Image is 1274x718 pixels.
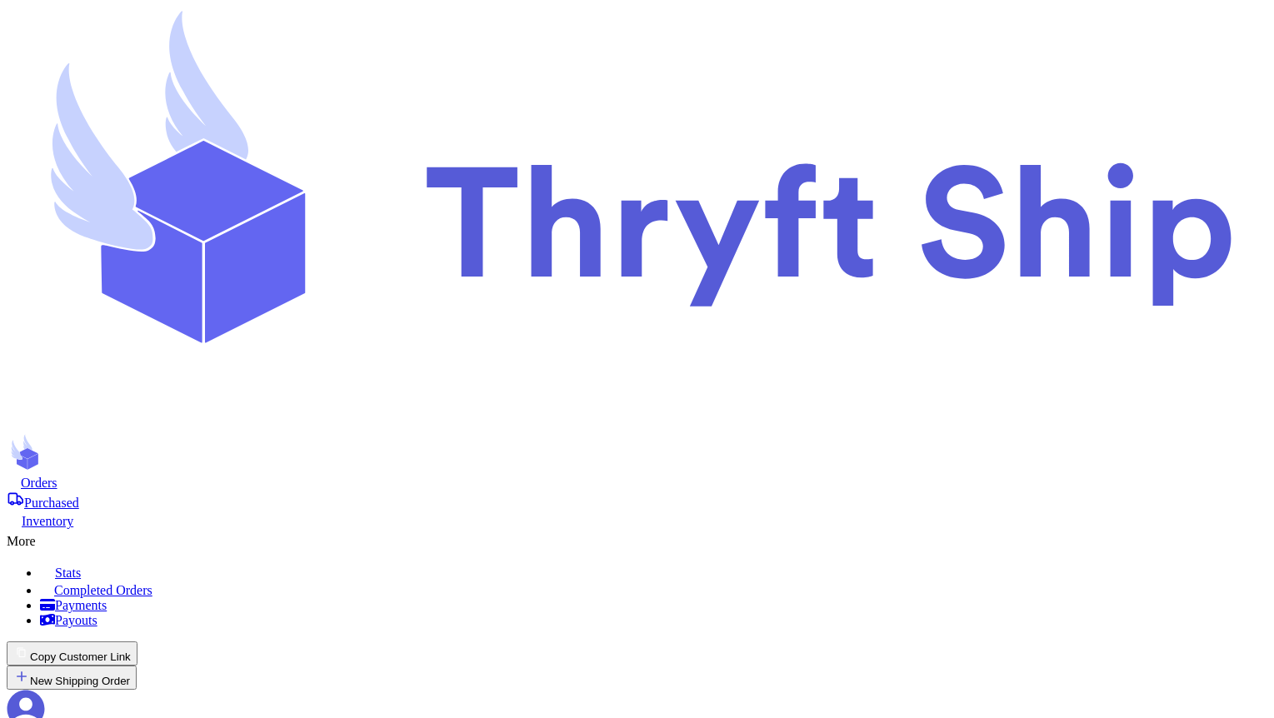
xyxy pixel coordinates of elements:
a: Inventory [7,511,1267,529]
a: Payouts [40,613,1267,628]
a: Orders [7,474,1267,491]
span: Payments [55,598,107,612]
span: Orders [21,476,57,490]
button: New Shipping Order [7,666,137,690]
a: Completed Orders [40,581,1267,598]
span: Payouts [55,613,97,627]
a: Payments [40,598,1267,613]
span: Stats [55,566,81,580]
div: More [7,529,1267,549]
span: Completed Orders [54,583,152,597]
a: Purchased [7,491,1267,511]
span: Purchased [24,496,79,510]
a: Stats [40,562,1267,581]
button: Copy Customer Link [7,641,137,666]
span: Inventory [22,514,73,528]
